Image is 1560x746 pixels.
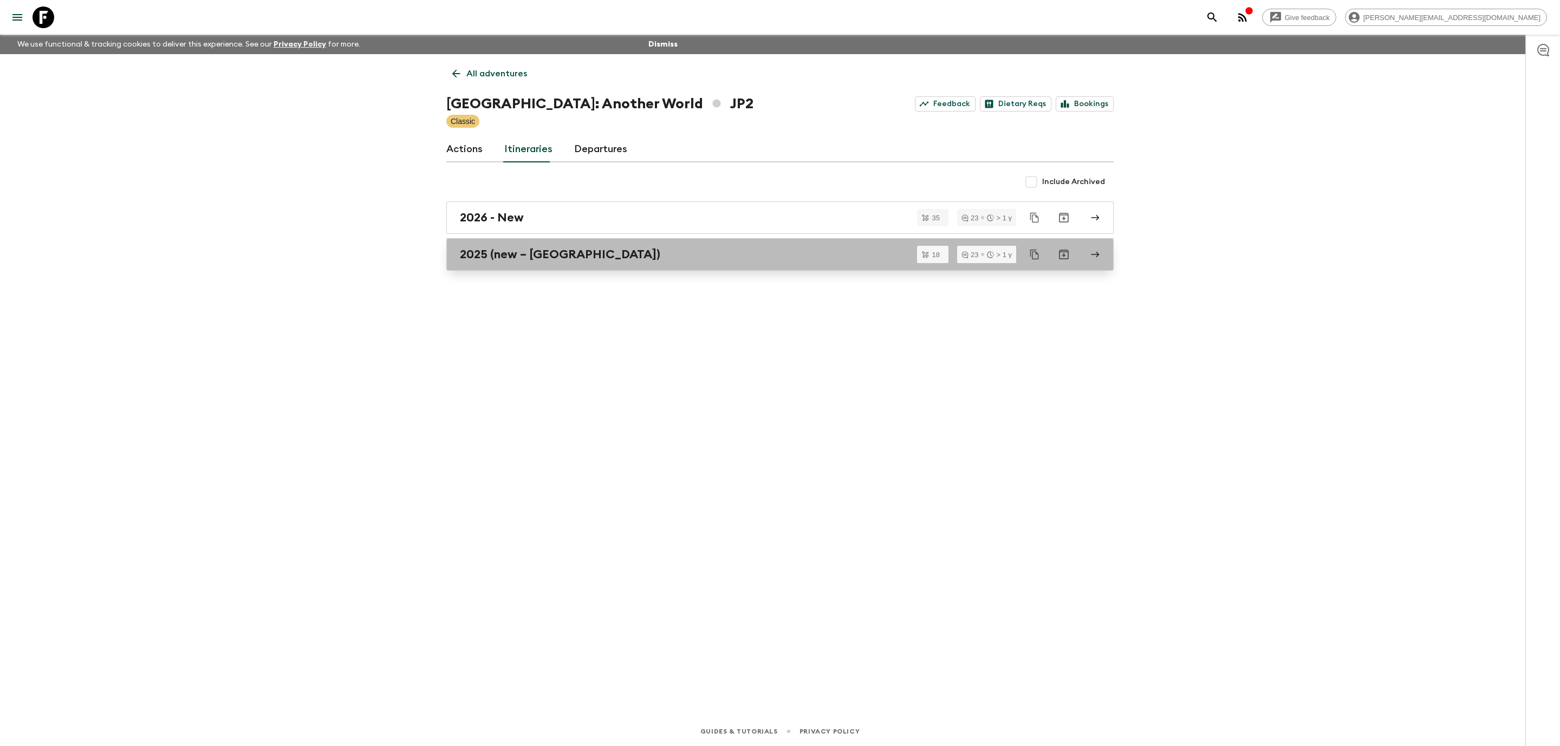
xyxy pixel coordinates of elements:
h2: 2026 - New [460,211,524,225]
span: 35 [926,214,946,221]
button: Dismiss [646,37,680,52]
a: All adventures [446,63,533,84]
div: > 1 y [987,251,1012,258]
a: Dietary Reqs [980,96,1051,112]
a: Itineraries [504,136,552,162]
a: 2025 (new – [GEOGRAPHIC_DATA]) [446,238,1114,271]
span: [PERSON_NAME][EMAIL_ADDRESS][DOMAIN_NAME] [1357,14,1546,22]
button: search adventures [1201,6,1223,28]
div: [PERSON_NAME][EMAIL_ADDRESS][DOMAIN_NAME] [1345,9,1547,26]
button: Duplicate [1025,245,1044,264]
h2: 2025 (new – [GEOGRAPHIC_DATA]) [460,247,660,261]
button: Archive [1053,207,1075,228]
a: Guides & Tutorials [700,725,778,737]
a: Privacy Policy [799,725,860,737]
p: All adventures [466,67,527,80]
button: Duplicate [1025,208,1044,227]
div: 23 [961,214,978,221]
a: Departures [574,136,627,162]
h1: [GEOGRAPHIC_DATA]: Another World JP2 [446,93,753,115]
p: We use functional & tracking cookies to deliver this experience. See our for more. [13,35,365,54]
a: Feedback [915,96,976,112]
p: Classic [451,116,475,127]
div: 23 [961,251,978,258]
span: 18 [926,251,946,258]
a: Give feedback [1262,9,1336,26]
div: > 1 y [987,214,1012,221]
a: Actions [446,136,483,162]
button: menu [6,6,28,28]
a: Bookings [1056,96,1114,112]
a: Privacy Policy [274,41,326,48]
button: Archive [1053,244,1075,265]
span: Give feedback [1279,14,1336,22]
span: Include Archived [1042,176,1105,187]
a: 2026 - New [446,201,1114,234]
